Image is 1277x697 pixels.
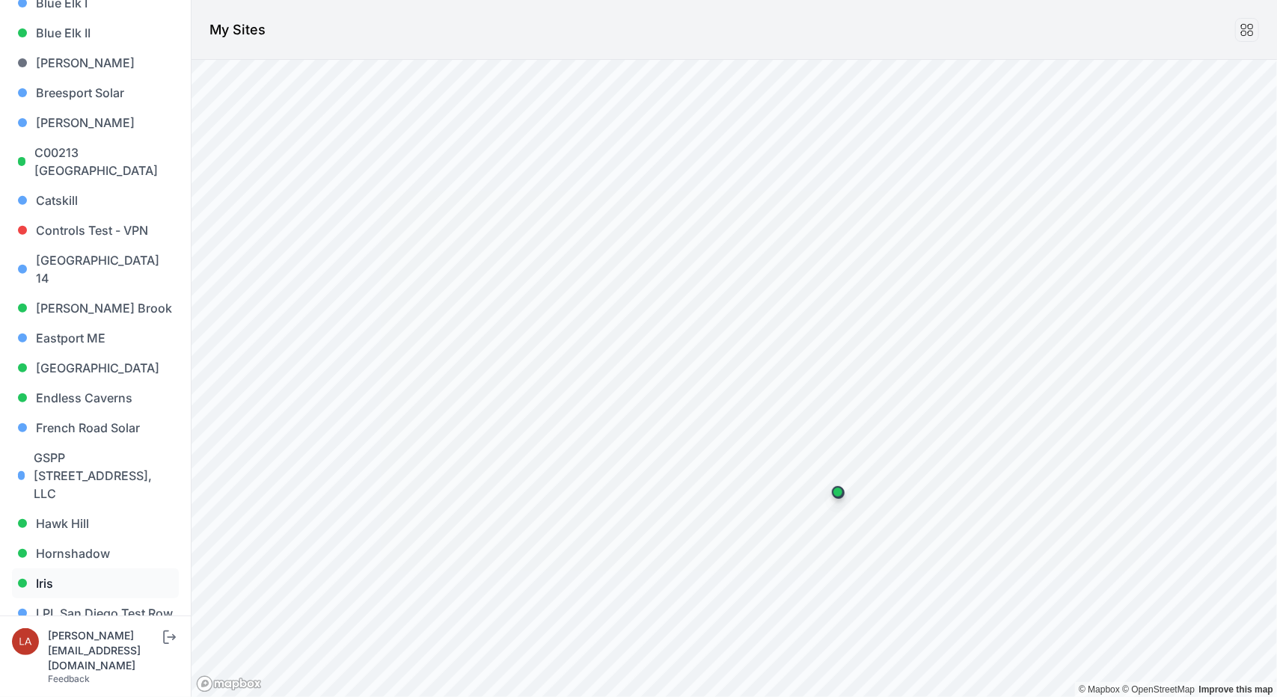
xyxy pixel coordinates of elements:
[196,675,262,693] a: Mapbox logo
[12,48,179,78] a: [PERSON_NAME]
[12,598,179,628] a: LPL San Diego Test Row
[209,19,266,40] h1: My Sites
[12,538,179,568] a: Hornshadow
[12,245,179,293] a: [GEOGRAPHIC_DATA] 14
[12,323,179,353] a: Eastport ME
[12,185,179,215] a: Catskill
[12,509,179,538] a: Hawk Hill
[12,215,179,245] a: Controls Test - VPN
[12,293,179,323] a: [PERSON_NAME] Brook
[48,628,160,673] div: [PERSON_NAME][EMAIL_ADDRESS][DOMAIN_NAME]
[1079,684,1120,695] a: Mapbox
[12,383,179,413] a: Endless Caverns
[12,353,179,383] a: [GEOGRAPHIC_DATA]
[12,138,179,185] a: C00213 [GEOGRAPHIC_DATA]
[12,108,179,138] a: [PERSON_NAME]
[12,413,179,443] a: French Road Solar
[12,78,179,108] a: Breesport Solar
[12,568,179,598] a: Iris
[12,628,39,655] img: laura@nevados.solar
[12,18,179,48] a: Blue Elk II
[192,60,1277,697] canvas: Map
[823,477,853,507] div: Map marker
[48,673,90,684] a: Feedback
[12,443,179,509] a: GSPP [STREET_ADDRESS], LLC
[1199,684,1273,695] a: Map feedback
[1122,684,1195,695] a: OpenStreetMap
